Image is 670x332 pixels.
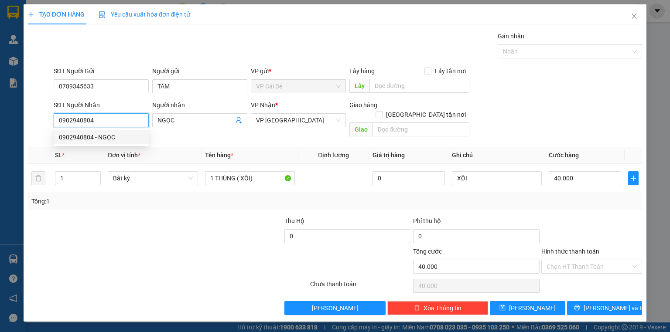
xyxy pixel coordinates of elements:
input: VD: Bàn, Ghế [205,171,295,185]
button: save[PERSON_NAME] [490,301,565,315]
span: printer [574,305,580,312]
span: plus [28,11,34,17]
span: VP Nhận [251,102,275,108]
span: SL [55,152,62,159]
span: Định lượng [318,152,349,159]
span: Tổng cước [413,248,442,255]
span: Thu Hộ [284,217,304,224]
span: [PERSON_NAME] và In [584,303,645,313]
span: Giao [349,122,373,136]
span: Yêu cầu xuất hóa đơn điện tử [99,11,191,18]
span: delete [414,305,420,312]
img: icon [99,11,106,18]
div: Phí thu hộ [413,216,540,229]
span: Giá trị hàng [373,152,405,159]
span: plus [629,175,638,182]
div: 0902940804 - NGỌC [59,132,144,142]
div: SĐT Người Nhận [54,100,149,110]
div: 0902940804 - NGỌC [54,130,149,144]
span: Xóa Thông tin [424,303,461,313]
span: Gửi: [7,8,21,17]
span: Lấy tận nơi [431,66,469,76]
button: [PERSON_NAME] [284,301,385,315]
span: save [499,305,506,312]
div: VP [GEOGRAPHIC_DATA] [57,7,145,28]
span: Bất kỳ [113,172,192,185]
div: 10.000 [55,56,146,68]
div: SĐT Người Gửi [54,66,149,76]
span: Lấy hàng [349,68,375,75]
div: TRANG [57,28,145,39]
span: Tên hàng [205,152,233,159]
input: Ghi Chú [452,171,542,185]
div: Người gửi [152,66,247,76]
span: [GEOGRAPHIC_DATA] tận nơi [383,110,469,119]
span: Cước hàng [549,152,579,159]
button: deleteXóa Thông tin [387,301,488,315]
label: Hình thức thanh toán [541,248,599,255]
span: Nhận: [57,8,78,17]
th: Ghi chú [448,147,545,164]
span: VP Cái Bè [256,80,341,93]
span: Đơn vị tính [108,152,140,159]
span: user-add [235,117,242,124]
span: close [631,13,638,20]
span: [PERSON_NAME] [312,303,359,313]
span: Giao hàng [349,102,377,108]
button: plus [628,171,639,185]
div: 0899683877 [57,39,145,51]
label: Gán nhãn [498,33,524,40]
div: Chưa thanh toán [309,279,412,295]
span: TẠO ĐƠN HÀNG [28,11,85,18]
div: VP Cái Bè [7,7,51,28]
span: Lấy [349,79,369,93]
span: [PERSON_NAME] [509,303,556,313]
input: Dọc đường [369,79,469,93]
div: Tổng: 1 [31,196,259,206]
button: delete [31,171,45,185]
span: VP Sài Gòn [256,114,341,127]
span: Chưa : [55,58,76,68]
button: Close [622,4,646,29]
div: Người nhận [152,100,247,110]
div: VP gửi [251,66,346,76]
input: 0 [373,171,445,185]
input: Dọc đường [373,122,469,136]
button: printer[PERSON_NAME] và In [567,301,643,315]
